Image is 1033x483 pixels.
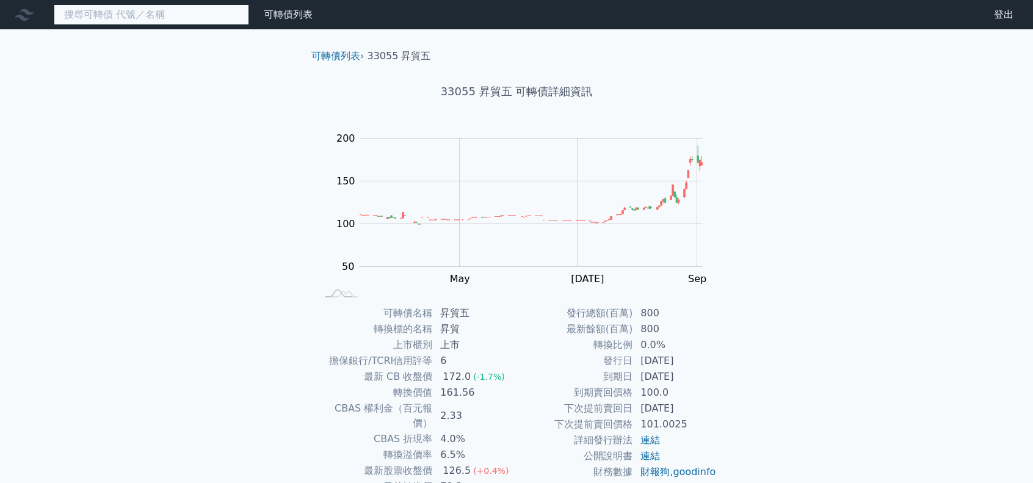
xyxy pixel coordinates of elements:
[316,337,433,353] td: 上市櫃別
[633,385,717,401] td: 100.0
[633,401,717,416] td: [DATE]
[984,5,1023,24] a: 登出
[516,321,633,337] td: 最新餘額(百萬)
[330,133,721,310] g: Chart
[316,369,433,385] td: 最新 CB 收盤價
[633,416,717,432] td: 101.0025
[316,385,433,401] td: 轉換價值
[433,401,516,431] td: 2.33
[368,49,431,64] li: 33055 昇貿五
[516,353,633,369] td: 發行日
[516,432,633,448] td: 詳細發行辦法
[264,9,313,20] a: 可轉債列表
[516,369,633,385] td: 到期日
[440,463,473,478] div: 126.5
[450,273,470,285] tspan: May
[440,369,473,384] div: 172.0
[673,466,716,478] a: goodinfo
[688,273,706,285] tspan: Sep
[433,321,516,337] td: 昇貿
[640,434,660,446] a: 連結
[316,431,433,447] td: CBAS 折現率
[633,305,717,321] td: 800
[516,401,633,416] td: 下次提前賣回日
[473,372,505,382] span: (-1.7%)
[311,50,360,62] a: 可轉債列表
[433,447,516,463] td: 6.5%
[316,463,433,479] td: 最新股票收盤價
[433,337,516,353] td: 上市
[633,369,717,385] td: [DATE]
[433,431,516,447] td: 4.0%
[302,83,731,100] h1: 33055 昇貿五 可轉債詳細資訊
[633,464,717,480] td: ,
[640,450,660,462] a: 連結
[316,321,433,337] td: 轉換標的名稱
[516,385,633,401] td: 到期賣回價格
[54,4,249,25] input: 搜尋可轉債 代號／名稱
[433,305,516,321] td: 昇貿五
[316,401,433,431] td: CBAS 權利金（百元報價）
[342,261,354,272] tspan: 50
[516,337,633,353] td: 轉換比例
[633,353,717,369] td: [DATE]
[316,447,433,463] td: 轉換溢價率
[316,353,433,369] td: 擔保銀行/TCRI信用評等
[433,353,516,369] td: 6
[516,448,633,464] td: 公開說明書
[516,305,633,321] td: 發行總額(百萬)
[571,273,604,285] tspan: [DATE]
[433,385,516,401] td: 161.56
[311,49,364,64] li: ›
[336,218,355,230] tspan: 100
[516,416,633,432] td: 下次提前賣回價格
[516,464,633,480] td: 財務數據
[336,175,355,187] tspan: 150
[640,466,670,478] a: 財報狗
[473,466,509,476] span: (+0.4%)
[316,305,433,321] td: 可轉債名稱
[633,321,717,337] td: 800
[336,133,355,144] tspan: 200
[633,337,717,353] td: 0.0%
